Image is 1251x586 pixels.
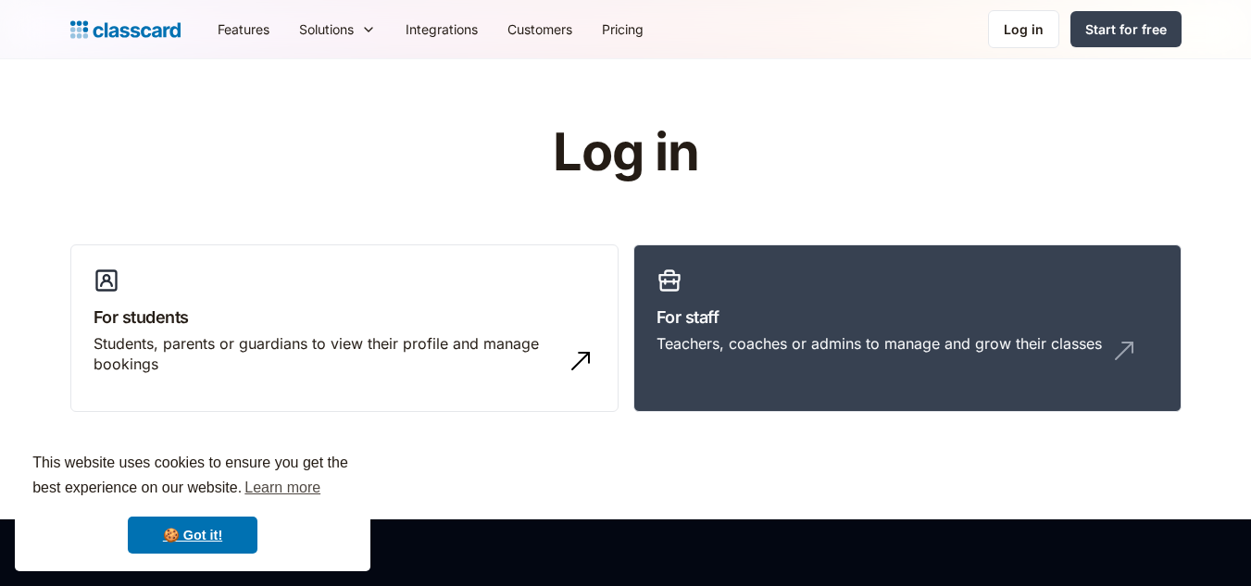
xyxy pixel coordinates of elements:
h3: For staff [657,305,1158,330]
div: cookieconsent [15,434,370,571]
span: This website uses cookies to ensure you get the best experience on our website. [32,452,353,502]
a: For staffTeachers, coaches or admins to manage and grow their classes [633,244,1182,413]
a: Integrations [391,8,493,50]
h3: For students [94,305,595,330]
a: Customers [493,8,587,50]
div: Log in [1004,19,1044,39]
div: Solutions [284,8,391,50]
a: learn more about cookies [242,474,323,502]
div: Teachers, coaches or admins to manage and grow their classes [657,333,1102,354]
a: Logo [70,17,181,43]
a: Features [203,8,284,50]
a: Pricing [587,8,658,50]
a: dismiss cookie message [128,517,257,554]
a: For studentsStudents, parents or guardians to view their profile and manage bookings [70,244,619,413]
a: Log in [988,10,1059,48]
h1: Log in [332,124,919,181]
div: Start for free [1085,19,1167,39]
div: Solutions [299,19,354,39]
a: Start for free [1070,11,1182,47]
div: Students, parents or guardians to view their profile and manage bookings [94,333,558,375]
